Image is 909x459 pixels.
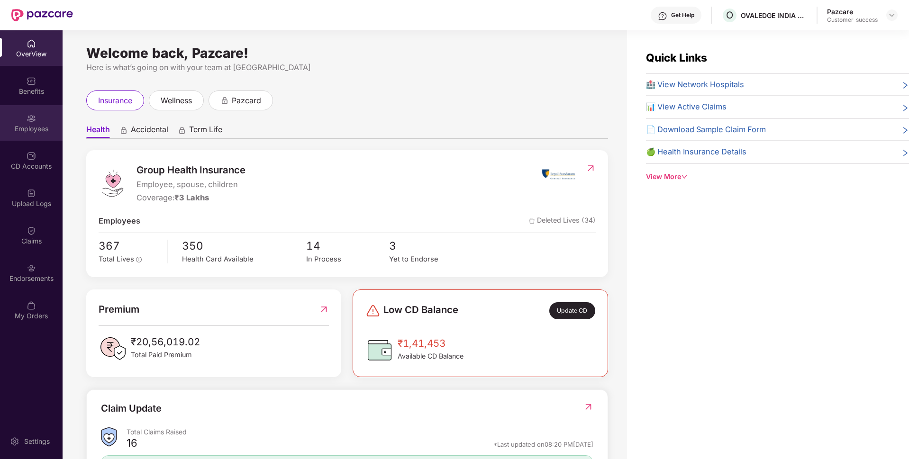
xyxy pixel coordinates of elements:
[220,96,229,104] div: animation
[99,215,140,227] span: Employees
[232,95,261,107] span: pazcard
[99,302,139,317] span: Premium
[99,255,134,263] span: Total Lives
[493,440,593,449] div: *Last updated on 08:20 PM[DATE]
[136,257,142,262] span: info-circle
[888,11,896,19] img: svg+xml;base64,PHN2ZyBpZD0iRHJvcGRvd24tMzJ4MzIiIHhtbG5zPSJodHRwOi8vd3d3LnczLm9yZy8yMDAwL3N2ZyIgd2...
[182,254,306,265] div: Health Card Available
[178,126,186,134] div: animation
[27,151,36,161] img: svg+xml;base64,PHN2ZyBpZD0iQ0RfQWNjb3VudHMiIGRhdGEtbmFtZT0iQ0QgQWNjb3VudHMiIHhtbG5zPSJodHRwOi8vd3...
[306,237,389,254] span: 14
[681,173,688,180] span: down
[174,193,209,202] span: ₹3 Lakhs
[741,11,807,20] div: OVALEDGE INDIA PRIVATE LIMITED
[646,79,744,91] span: 🏥 View Network Hospitals
[529,218,535,224] img: deleteIcon
[98,95,132,107] span: insurance
[27,301,36,310] img: svg+xml;base64,PHN2ZyBpZD0iTXlfT3JkZXJzIiBkYXRhLW5hbWU9Ik15IE9yZGVycyIgeG1sbnM9Imh0dHA6Ly93d3cudz...
[398,351,464,361] span: Available CD Balance
[27,76,36,86] img: svg+xml;base64,PHN2ZyBpZD0iQmVuZWZpdHMiIHhtbG5zPSJodHRwOi8vd3d3LnczLm9yZy8yMDAwL3N2ZyIgd2lkdGg9Ij...
[726,9,733,21] span: O
[398,336,464,351] span: ₹1,41,453
[10,437,19,446] img: svg+xml;base64,PHN2ZyBpZD0iU2V0dGluZy0yMHgyMCIgeG1sbnM9Imh0dHA6Ly93d3cudzMub3JnLzIwMDAvc3ZnIiB3aW...
[901,103,909,113] span: right
[646,101,727,113] span: 📊 View Active Claims
[136,179,245,191] span: Employee, spouse, children
[131,334,200,350] span: ₹20,56,019.02
[27,114,36,123] img: svg+xml;base64,PHN2ZyBpZD0iRW1wbG95ZWVzIiB4bWxucz0iaHR0cDovL3d3dy53My5vcmcvMjAwMC9zdmciIHdpZHRoPS...
[365,303,381,318] img: svg+xml;base64,PHN2ZyBpZD0iRGFuZ2VyLTMyeDMyIiB4bWxucz0iaHR0cDovL3d3dy53My5vcmcvMjAwMC9zdmciIHdpZH...
[586,163,596,173] img: RedirectIcon
[901,126,909,136] span: right
[901,148,909,158] span: right
[901,81,909,91] span: right
[549,302,595,319] div: Update CD
[365,336,394,364] img: CDBalanceIcon
[182,237,306,254] span: 350
[99,334,127,363] img: PaidPremiumIcon
[101,427,117,447] img: ClaimsSummaryIcon
[646,171,909,182] div: View More
[86,49,608,57] div: Welcome back, Pazcare!
[86,62,608,73] div: Here is what’s going on with your team at [GEOGRAPHIC_DATA]
[136,192,245,204] div: Coverage:
[383,302,458,319] span: Low CD Balance
[827,7,878,16] div: Pazcare
[127,436,137,452] div: 16
[86,125,110,138] span: Health
[131,125,168,138] span: Accidental
[131,350,200,360] span: Total Paid Premium
[27,226,36,235] img: svg+xml;base64,PHN2ZyBpZD0iQ2xhaW0iIHhtbG5zPSJodHRwOi8vd3d3LnczLm9yZy8yMDAwL3N2ZyIgd2lkdGg9IjIwIi...
[21,437,53,446] div: Settings
[389,254,472,265] div: Yet to Endorse
[99,237,161,254] span: 367
[11,9,73,21] img: New Pazcare Logo
[119,126,128,134] div: animation
[27,189,36,198] img: svg+xml;base64,PHN2ZyBpZD0iVXBsb2FkX0xvZ3MiIGRhdGEtbmFtZT0iVXBsb2FkIExvZ3MiIHhtbG5zPSJodHRwOi8vd3...
[27,39,36,48] img: svg+xml;base64,PHN2ZyBpZD0iSG9tZSIgeG1sbnM9Imh0dHA6Ly93d3cudzMub3JnLzIwMDAvc3ZnIiB3aWR0aD0iMjAiIG...
[529,215,596,227] span: Deleted Lives (34)
[541,162,576,186] img: insurerIcon
[161,95,192,107] span: wellness
[127,427,593,436] div: Total Claims Raised
[306,254,389,265] div: In Process
[646,124,766,136] span: 📄 Download Sample Claim Form
[189,125,222,138] span: Term Life
[101,401,162,416] div: Claim Update
[389,237,472,254] span: 3
[658,11,667,21] img: svg+xml;base64,PHN2ZyBpZD0iSGVscC0zMngzMiIgeG1sbnM9Imh0dHA6Ly93d3cudzMub3JnLzIwMDAvc3ZnIiB3aWR0aD...
[27,263,36,273] img: svg+xml;base64,PHN2ZyBpZD0iRW5kb3JzZW1lbnRzIiB4bWxucz0iaHR0cDovL3d3dy53My5vcmcvMjAwMC9zdmciIHdpZH...
[99,169,127,198] img: logo
[583,402,593,412] img: RedirectIcon
[646,51,707,64] span: Quick Links
[136,162,245,178] span: Group Health Insurance
[646,146,746,158] span: 🍏 Health Insurance Details
[827,16,878,24] div: Customer_success
[319,302,329,317] img: RedirectIcon
[671,11,694,19] div: Get Help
